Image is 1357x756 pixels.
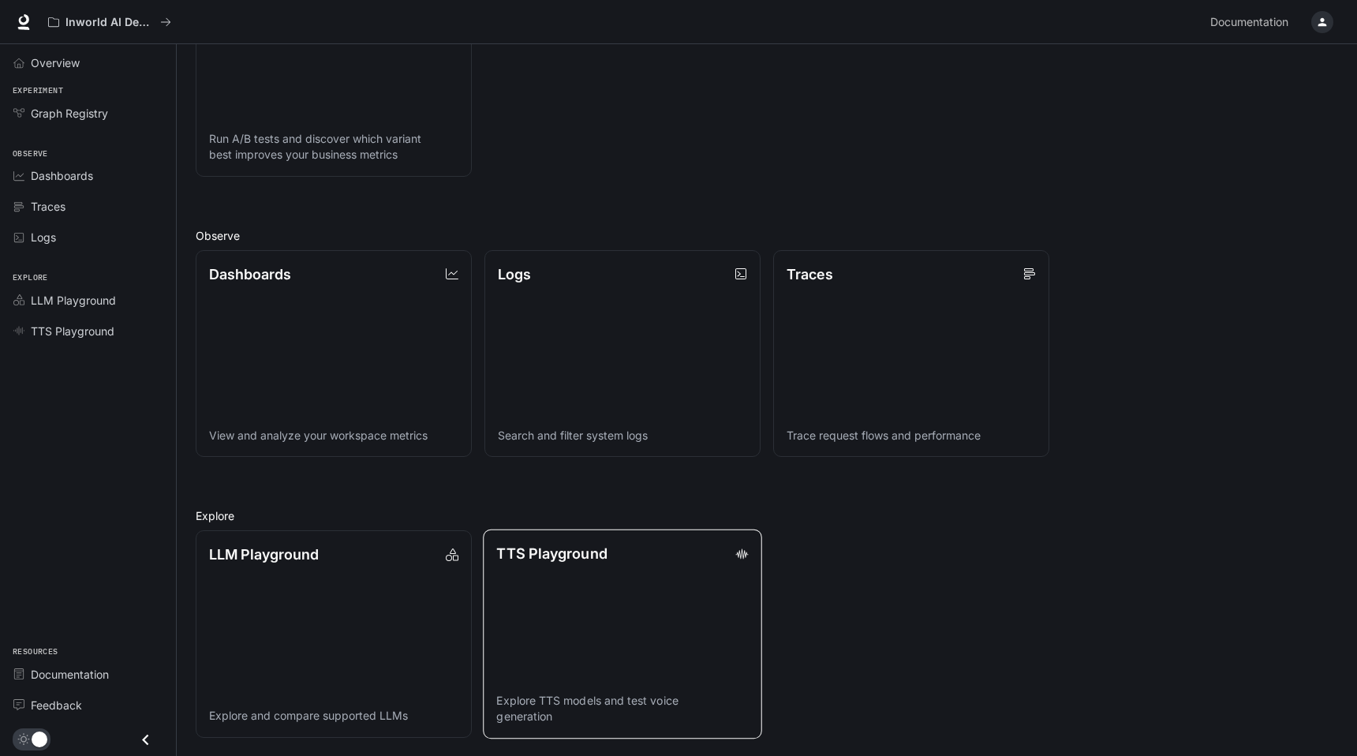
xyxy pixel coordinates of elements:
[787,264,833,285] p: Traces
[6,99,170,127] a: Graph Registry
[209,428,458,443] p: View and analyze your workspace metrics
[483,530,762,739] a: TTS PlaygroundExplore TTS models and test voice generation
[773,250,1049,458] a: TracesTrace request flows and performance
[41,6,178,38] button: All workspaces
[128,724,163,756] button: Close drawer
[209,131,458,163] p: Run A/B tests and discover which variant best improves your business metrics
[31,105,108,122] span: Graph Registry
[6,223,170,251] a: Logs
[6,286,170,314] a: LLM Playground
[787,428,1036,443] p: Trace request flows and performance
[31,198,65,215] span: Traces
[31,229,56,245] span: Logs
[1210,13,1288,32] span: Documentation
[6,49,170,77] a: Overview
[65,16,154,29] p: Inworld AI Demos
[31,54,80,71] span: Overview
[32,730,47,747] span: Dark mode toggle
[196,250,472,458] a: DashboardsView and analyze your workspace metrics
[6,661,170,688] a: Documentation
[31,697,82,713] span: Feedback
[496,543,607,564] p: TTS Playground
[484,250,761,458] a: LogsSearch and filter system logs
[1204,6,1300,38] a: Documentation
[31,167,93,184] span: Dashboards
[31,292,116,309] span: LLM Playground
[196,507,1338,524] h2: Explore
[6,691,170,719] a: Feedback
[209,708,458,724] p: Explore and compare supported LLMs
[498,428,747,443] p: Search and filter system logs
[209,264,291,285] p: Dashboards
[196,530,472,738] a: LLM PlaygroundExplore and compare supported LLMs
[6,162,170,189] a: Dashboards
[6,317,170,345] a: TTS Playground
[496,693,748,724] p: Explore TTS models and test voice generation
[209,544,319,565] p: LLM Playground
[196,227,1338,244] h2: Observe
[31,666,109,683] span: Documentation
[6,193,170,220] a: Traces
[498,264,531,285] p: Logs
[31,323,114,339] span: TTS Playground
